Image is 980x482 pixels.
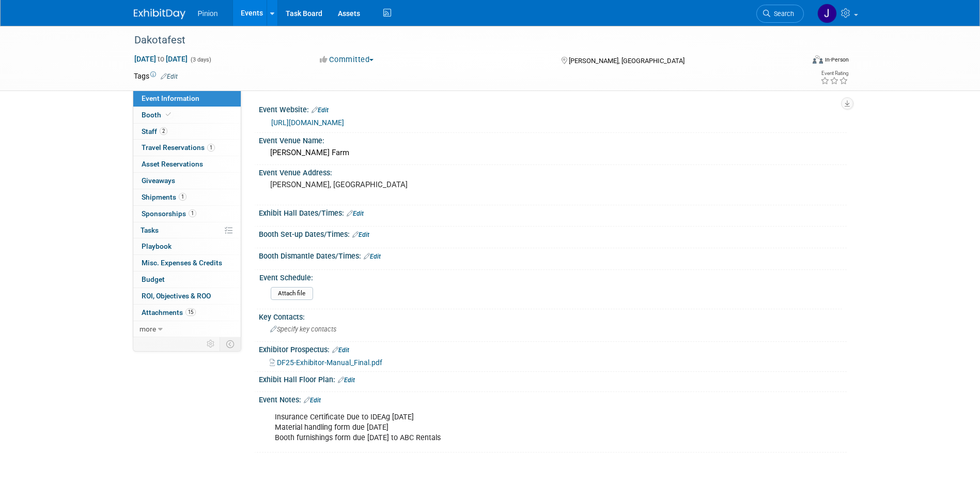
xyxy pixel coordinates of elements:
[134,9,185,19] img: ExhibitDay
[185,308,196,316] span: 15
[156,55,166,63] span: to
[316,54,378,65] button: Committed
[743,54,849,69] div: Event Format
[142,143,215,152] span: Travel Reservations
[277,358,382,367] span: DF25-Exhibitor-Manual_Final.pdf
[142,209,196,218] span: Sponsorships
[166,112,171,117] i: Booth reservation complete
[270,325,336,333] span: Specify key contacts
[259,205,847,219] div: Exhibit Hall Dates/Times:
[160,127,167,135] span: 2
[133,124,241,140] a: Staff2
[142,160,203,168] span: Asset Reservations
[817,4,837,23] img: Jennifer Plumisto
[820,71,848,76] div: Event Rating
[198,9,218,18] span: Pinion
[825,56,849,64] div: In-Person
[270,358,382,367] a: DF25-Exhibitor-Manual_Final.pdf
[207,144,215,152] span: 1
[142,275,165,283] span: Budget
[259,133,847,146] div: Event Venue Name:
[133,156,241,172] a: Asset Reservations
[259,227,847,240] div: Booth Set-up Dates/Times:
[142,176,175,185] span: Giveaways
[304,397,321,404] a: Edit
[133,272,241,288] a: Budget
[259,270,842,283] div: Event Schedule:
[259,342,847,355] div: Exhibitor Prospectus:
[139,325,156,333] span: more
[259,248,847,262] div: Booth Dismantle Dates/Times:
[131,31,788,50] div: Dakotafest
[142,94,199,102] span: Event Information
[352,231,369,238] a: Edit
[133,107,241,123] a: Booth
[133,238,241,254] a: Playbook
[267,145,839,161] div: [PERSON_NAME] Farm
[756,5,804,23] a: Search
[268,407,733,448] div: Insurance Certificate Due to IDEAg [DATE] Material handling form due [DATE] Booth furnishings for...
[338,376,355,384] a: Edit
[364,253,381,260] a: Edit
[142,127,167,135] span: Staff
[133,173,241,189] a: Giveaways
[142,259,222,267] span: Misc. Expenses & Credits
[347,210,364,217] a: Edit
[141,226,159,234] span: Tasks
[134,54,188,64] span: [DATE] [DATE]
[332,347,349,354] a: Edit
[190,56,211,63] span: (3 days)
[259,372,847,385] div: Exhibit Hall Floor Plan:
[133,255,241,271] a: Misc. Expenses & Credits
[133,206,241,222] a: Sponsorships1
[133,140,241,156] a: Travel Reservations1
[259,309,847,322] div: Key Contacts:
[271,118,344,127] a: [URL][DOMAIN_NAME]
[142,111,173,119] span: Booth
[133,91,241,107] a: Event Information
[142,292,211,300] span: ROI, Objectives & ROO
[189,209,196,217] span: 1
[259,392,847,405] div: Event Notes:
[202,337,220,351] td: Personalize Event Tab Strip
[259,102,847,115] div: Event Website:
[133,288,241,304] a: ROI, Objectives & ROO
[770,10,794,18] span: Search
[220,337,241,351] td: Toggle Event Tabs
[161,73,178,80] a: Edit
[813,55,823,64] img: Format-Inperson.png
[133,222,241,238] a: Tasks
[270,180,492,189] pre: [PERSON_NAME], [GEOGRAPHIC_DATA]
[179,193,186,201] span: 1
[259,165,847,178] div: Event Venue Address:
[312,107,329,114] a: Edit
[133,189,241,205] a: Shipments1
[133,305,241,321] a: Attachments15
[133,321,241,337] a: more
[134,71,178,81] td: Tags
[142,242,172,250] span: Playbook
[142,193,186,201] span: Shipments
[142,308,196,317] span: Attachments
[569,57,685,65] span: [PERSON_NAME], [GEOGRAPHIC_DATA]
